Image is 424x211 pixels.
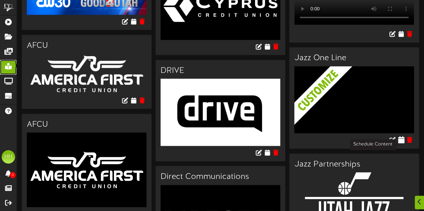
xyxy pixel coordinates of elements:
h3: Jazz One Line [294,54,414,63]
h3: AFCU [27,120,146,129]
img: customize_overlay-33eb2c126fd3cb1579feece5bc878b72.png [294,66,424,152]
img: e56acd89-a3ad-42fe-b394-6ee30f9655c4drivemarketingjpg.jpg [161,79,280,146]
div: HH [2,150,15,164]
h3: DRIVE [161,67,280,75]
h3: Jazz Partnerships [294,160,414,169]
span: 0 [10,172,16,178]
h3: Direct Communications [161,173,280,181]
img: dad811be-3a6f-43ae-ac4d-01a629f2ca61suite28americafirstcreditunion.png [27,54,146,93]
h3: AFCU [27,41,146,50]
img: 3cc933bb-6106-442a-89f0-ada7f5370680dad811be-3a6f-43ae-ac4d-01a629f2ca61suite28americafirstcredit... [27,132,146,207]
